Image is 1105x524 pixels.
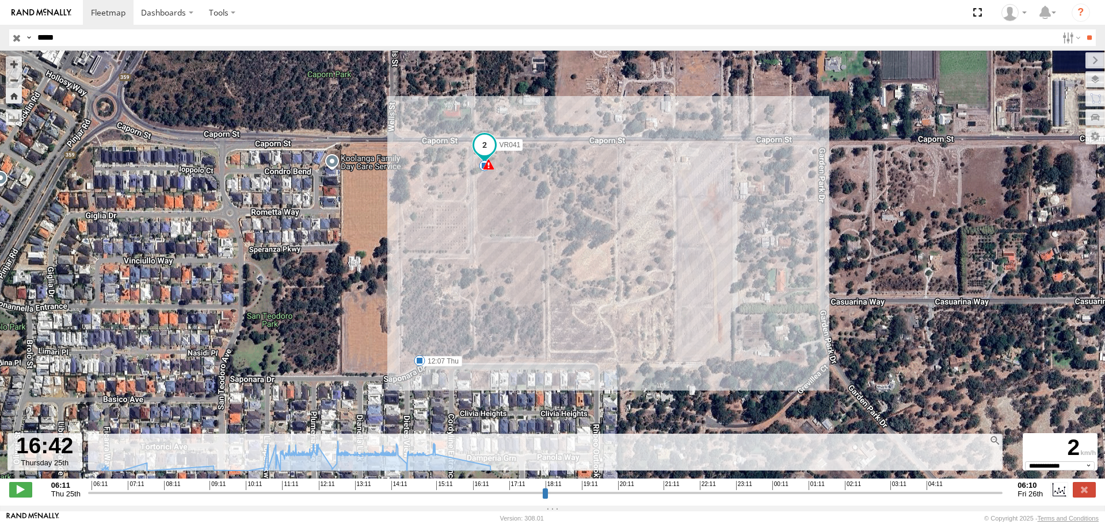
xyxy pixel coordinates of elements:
[391,481,407,490] span: 14:11
[664,481,680,490] span: 21:11
[736,481,752,490] span: 23:11
[618,481,634,490] span: 20:11
[1038,515,1099,522] a: Terms and Conditions
[483,159,494,170] div: 7
[582,481,598,490] span: 19:11
[1024,435,1096,461] div: 2
[984,515,1099,522] div: © Copyright 2025 -
[319,481,335,490] span: 12:11
[1058,29,1083,46] label: Search Filter Options
[51,489,81,498] span: Thu 25th Sep 2025
[6,72,22,88] button: Zoom out
[436,481,452,490] span: 15:11
[9,482,32,497] label: Play/Stop
[6,88,22,104] button: Zoom Home
[282,481,298,490] span: 11:11
[6,512,59,524] a: Visit our Website
[700,481,716,490] span: 22:11
[24,29,33,46] label: Search Query
[500,515,544,522] div: Version: 308.01
[128,481,144,490] span: 07:11
[1018,489,1043,498] span: Fri 26th Sep 2025
[209,481,226,490] span: 09:11
[1072,3,1090,22] i: ?
[6,109,22,125] label: Measure
[809,481,825,490] span: 01:11
[890,481,906,490] span: 03:11
[6,56,22,72] button: Zoom in
[355,481,371,490] span: 13:11
[546,481,562,490] span: 18:11
[164,481,180,490] span: 08:11
[997,4,1031,21] div: Luke Walker
[479,160,490,171] div: 42
[509,481,525,490] span: 17:11
[12,9,71,17] img: rand-logo.svg
[420,356,462,366] label: 12:07 Thu
[473,481,489,490] span: 16:11
[927,481,943,490] span: 04:11
[51,481,81,489] strong: 06:11
[246,481,262,490] span: 10:11
[500,141,521,149] span: VR041
[1018,481,1043,489] strong: 06:10
[772,481,788,490] span: 00:11
[1073,482,1096,497] label: Close
[1085,128,1105,144] label: Map Settings
[845,481,861,490] span: 02:11
[92,481,108,490] span: 06:11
